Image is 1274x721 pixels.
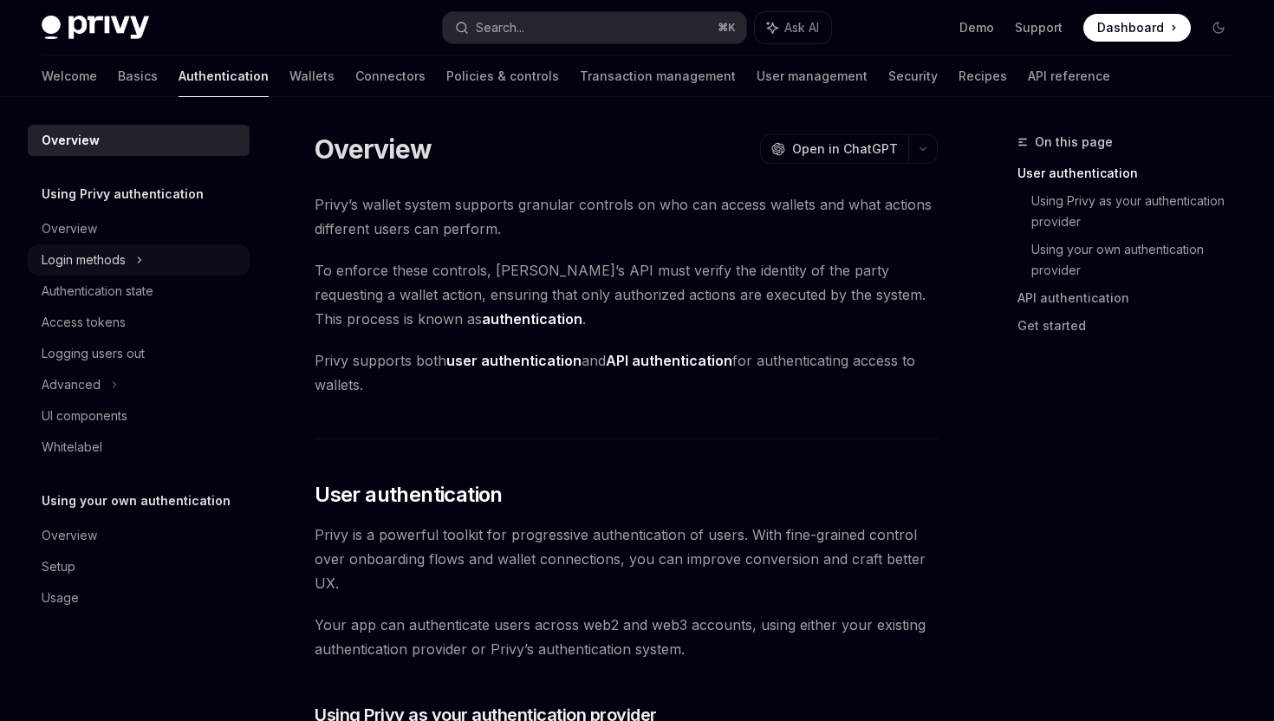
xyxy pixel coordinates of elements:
a: User management [757,55,868,97]
a: Overview [28,125,250,156]
a: Demo [959,19,994,36]
span: Dashboard [1097,19,1164,36]
a: Policies & controls [446,55,559,97]
div: Advanced [42,374,101,395]
a: User authentication [1017,159,1246,187]
div: Search... [476,17,524,38]
span: Privy supports both and for authenticating access to wallets. [315,348,938,397]
h5: Using Privy authentication [42,184,204,205]
div: Authentication state [42,281,153,302]
h5: Using your own authentication [42,490,231,511]
span: Ask AI [784,19,819,36]
div: UI components [42,406,127,426]
button: Ask AI [755,12,831,43]
div: Usage [42,588,79,608]
strong: API authentication [606,352,732,369]
img: dark logo [42,16,149,40]
a: API reference [1028,55,1110,97]
div: Setup [42,556,75,577]
div: Whitelabel [42,437,102,458]
button: Search...⌘K [443,12,745,43]
span: Your app can authenticate users across web2 and web3 accounts, using either your existing authent... [315,613,938,661]
a: Logging users out [28,338,250,369]
a: Whitelabel [28,432,250,463]
a: Overview [28,213,250,244]
a: Using your own authentication provider [1031,236,1246,284]
a: UI components [28,400,250,432]
button: Open in ChatGPT [760,134,908,164]
a: Usage [28,582,250,614]
strong: authentication [482,310,582,328]
a: Authentication [179,55,269,97]
div: Overview [42,218,97,239]
span: To enforce these controls, [PERSON_NAME]’s API must verify the identity of the party requesting a... [315,258,938,331]
div: Logging users out [42,343,145,364]
a: Wallets [289,55,335,97]
span: Open in ChatGPT [792,140,898,158]
div: Overview [42,525,97,546]
a: Security [888,55,938,97]
button: Toggle dark mode [1205,14,1232,42]
span: On this page [1035,132,1113,153]
a: Setup [28,551,250,582]
strong: user authentication [446,352,582,369]
span: Privy is a powerful toolkit for progressive authentication of users. With fine-grained control ov... [315,523,938,595]
a: Recipes [959,55,1007,97]
a: Basics [118,55,158,97]
a: API authentication [1017,284,1246,312]
span: ⌘ K [718,21,736,35]
span: Privy’s wallet system supports granular controls on who can access wallets and what actions diffe... [315,192,938,241]
a: Connectors [355,55,426,97]
a: Access tokens [28,307,250,338]
a: Authentication state [28,276,250,307]
a: Dashboard [1083,14,1191,42]
h1: Overview [315,133,432,165]
a: Using Privy as your authentication provider [1031,187,1246,236]
a: Welcome [42,55,97,97]
a: Get started [1017,312,1246,340]
div: Login methods [42,250,126,270]
div: Overview [42,130,100,151]
span: User authentication [315,481,503,509]
a: Transaction management [580,55,736,97]
a: Support [1015,19,1063,36]
a: Overview [28,520,250,551]
div: Access tokens [42,312,126,333]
